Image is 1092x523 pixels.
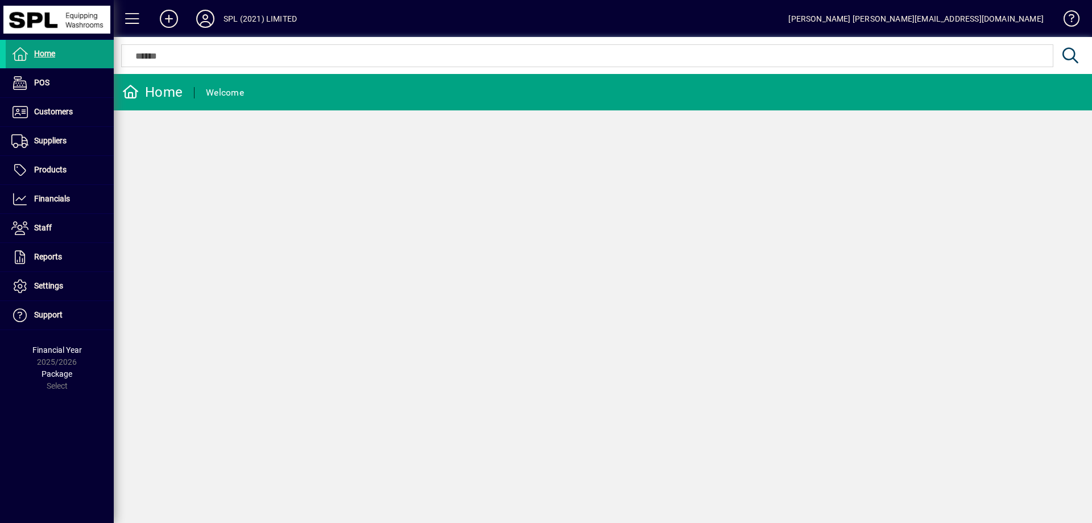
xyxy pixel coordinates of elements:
[34,252,62,261] span: Reports
[34,107,73,116] span: Customers
[6,214,114,242] a: Staff
[6,243,114,271] a: Reports
[34,223,52,232] span: Staff
[34,310,63,319] span: Support
[206,84,244,102] div: Welcome
[6,301,114,330] a: Support
[34,49,55,58] span: Home
[34,165,67,174] span: Products
[6,185,114,213] a: Financials
[6,98,114,126] a: Customers
[6,272,114,300] a: Settings
[6,156,114,184] a: Products
[32,345,82,355] span: Financial Year
[1055,2,1078,39] a: Knowledge Base
[34,136,67,145] span: Suppliers
[151,9,187,29] button: Add
[122,83,183,101] div: Home
[42,369,72,378] span: Package
[34,281,63,290] span: Settings
[224,10,297,28] div: SPL (2021) LIMITED
[6,69,114,97] a: POS
[788,10,1044,28] div: [PERSON_NAME] [PERSON_NAME][EMAIL_ADDRESS][DOMAIN_NAME]
[187,9,224,29] button: Profile
[34,194,70,203] span: Financials
[6,127,114,155] a: Suppliers
[34,78,49,87] span: POS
